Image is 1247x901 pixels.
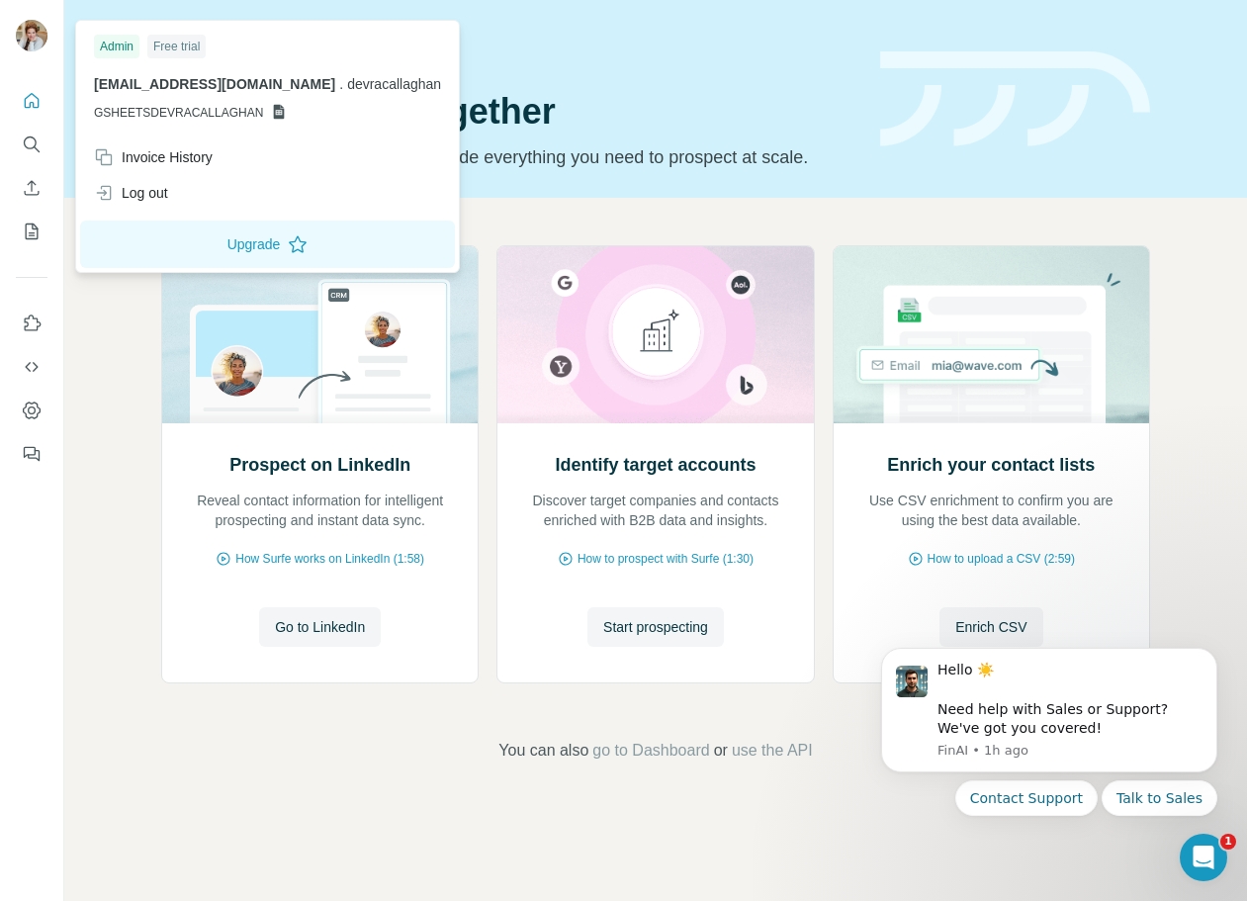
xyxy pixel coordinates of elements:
p: Use CSV enrichment to confirm you are using the best data available. [853,491,1129,530]
iframe: Intercom notifications message [851,623,1247,891]
button: Upgrade [80,221,455,268]
button: Search [16,127,47,162]
button: Enrich CSV [939,607,1042,647]
iframe: Intercom live chat [1180,834,1227,881]
img: Identify target accounts [496,246,814,423]
h2: Identify target accounts [555,451,756,479]
img: banner [880,51,1150,147]
div: Quick start [161,37,856,56]
button: Dashboard [16,393,47,428]
h1: Let’s prospect together [161,92,856,132]
span: or [714,739,728,763]
button: Feedback [16,436,47,472]
button: Use Surfe on LinkedIn [16,306,47,341]
span: GSHEETSDEVRACALLAGHAN [94,104,263,122]
span: 1 [1220,834,1236,850]
span: How to upload a CSV (2:59) [928,550,1075,568]
button: go to Dashboard [592,739,709,763]
span: How to prospect with Surfe (1:30) [578,550,754,568]
div: Log out [94,183,168,203]
span: You can also [498,739,588,763]
span: devracallaghan [347,76,441,92]
span: Start prospecting [603,617,708,637]
p: Reveal contact information for intelligent prospecting and instant data sync. [182,491,458,530]
button: Start prospecting [587,607,724,647]
p: Discover target companies and contacts enriched with B2B data and insights. [517,491,793,530]
img: Prospect on LinkedIn [161,246,479,423]
div: Invoice History [94,147,213,167]
button: My lists [16,214,47,249]
h2: Prospect on LinkedIn [229,451,410,479]
span: [EMAIL_ADDRESS][DOMAIN_NAME] [94,76,335,92]
span: . [339,76,343,92]
span: Go to LinkedIn [275,617,365,637]
div: Free trial [147,35,206,58]
span: Enrich CSV [955,617,1026,637]
button: Quick start [16,83,47,119]
button: Go to LinkedIn [259,607,381,647]
img: Avatar [16,20,47,51]
h2: Enrich your contact lists [887,451,1095,479]
span: How Surfe works on LinkedIn (1:58) [235,550,424,568]
img: Enrich your contact lists [833,246,1150,423]
div: Admin [94,35,139,58]
button: Use Surfe API [16,349,47,385]
button: Enrich CSV [16,170,47,206]
p: Pick your starting point and we’ll provide everything you need to prospect at scale. [161,143,856,171]
button: use the API [732,739,813,763]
